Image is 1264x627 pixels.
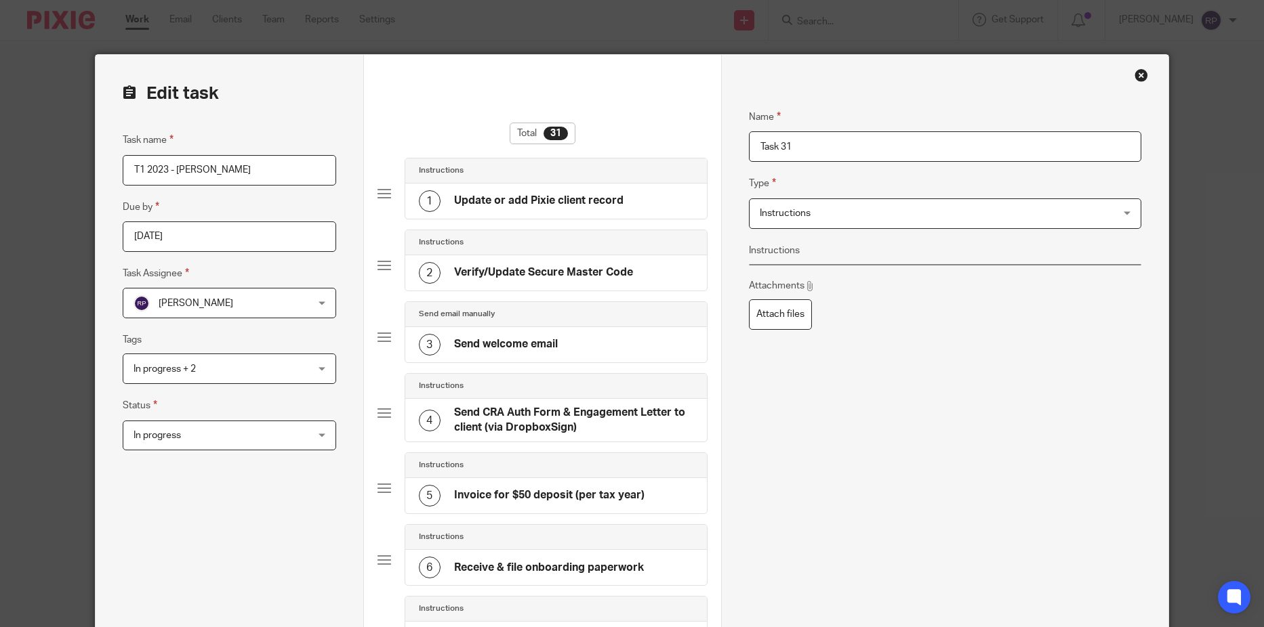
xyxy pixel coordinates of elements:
[419,381,464,391] h4: Instructions
[123,397,157,413] label: Status
[419,557,441,578] div: 6
[454,194,624,208] h4: Update or add Pixie client record
[123,82,336,105] h2: Edit task
[749,244,800,257] label: Instructions
[134,431,181,440] span: In progress
[419,410,441,431] div: 4
[419,309,495,320] h4: Send email manually
[134,364,196,374] span: In progress + 2
[419,532,464,542] h4: Instructions
[749,175,776,191] label: Type
[419,334,441,355] div: 3
[123,199,159,215] label: Due by
[1135,68,1148,82] div: Close this dialog window
[454,561,644,575] h4: Receive & file onboarding paperwork
[123,265,189,281] label: Task Assignee
[419,190,441,212] div: 1
[134,295,150,311] img: svg%3E
[454,265,633,280] h4: Verify/Update Secure Master Code
[749,299,812,330] label: Attach files
[454,406,694,435] h4: Send CRA Auth Form & Engagement Letter to client (via DropboxSign)
[544,127,568,140] div: 31
[419,262,441,284] div: 2
[419,603,464,614] h4: Instructions
[419,460,464,471] h4: Instructions
[419,237,464,248] h4: Instructions
[510,123,575,144] div: Total
[454,488,645,502] h4: Invoice for $50 deposit (per tax year)
[159,299,233,308] span: [PERSON_NAME]
[123,333,142,347] label: Tags
[123,132,174,148] label: Task name
[419,485,441,506] div: 5
[454,337,558,351] h4: Send welcome email
[749,279,815,293] p: Attachments
[749,109,781,125] label: Name
[760,209,811,218] span: Instructions
[123,221,336,252] input: Pick a date
[419,165,464,176] h4: Instructions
